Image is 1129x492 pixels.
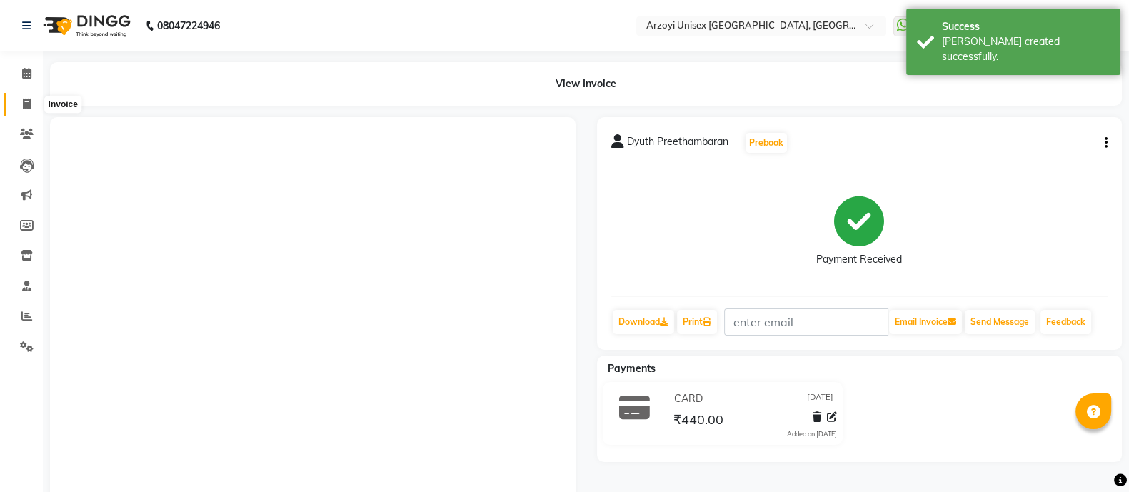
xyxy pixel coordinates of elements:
img: logo [36,6,134,46]
input: enter email [724,308,888,336]
b: 08047224946 [157,6,220,46]
span: Payments [608,362,656,375]
a: Download [613,310,674,334]
div: Bill created successfully. [942,34,1110,64]
div: Success [942,19,1110,34]
span: CARD [674,391,703,406]
a: Print [677,310,717,334]
button: Send Message [965,310,1035,334]
div: View Invoice [50,62,1122,106]
span: ₹440.00 [673,411,723,431]
a: Feedback [1040,310,1091,334]
button: Email Invoice [889,310,962,334]
span: Dyuth Preethambaran [627,134,728,154]
div: Invoice [45,96,81,114]
div: Payment Received [816,252,902,267]
div: Added on [DATE] [787,429,837,439]
span: [DATE] [807,391,833,406]
button: Prebook [746,133,787,153]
